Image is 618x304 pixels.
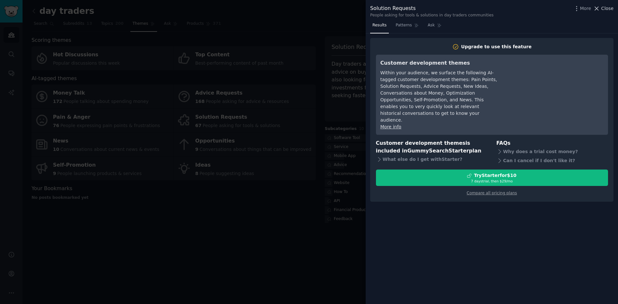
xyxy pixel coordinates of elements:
[380,124,401,129] a: More info
[474,172,516,179] div: Try Starter for $10
[496,147,608,156] div: Why does a trial cost money?
[393,20,421,33] a: Patterns
[372,23,387,28] span: Results
[428,23,435,28] span: Ask
[461,43,532,50] div: Upgrade to use this feature
[580,5,591,12] span: More
[376,155,488,164] div: What else do I get with Starter ?
[507,59,604,107] iframe: YouTube video player
[380,69,498,124] div: Within your audience, we surface the following AI-tagged customer development themes: Pain Points...
[593,5,613,12] button: Close
[376,170,608,186] button: TryStarterfor$107 daystrial, then $29/mo
[370,13,493,18] div: People asking for tools & solutions in day traders communities
[376,179,608,183] div: 7 days trial, then $ 29 /mo
[376,139,488,155] h3: Customer development themes is included in plan
[496,156,608,165] div: Can I cancel if I don't like it?
[467,191,517,195] a: Compare all pricing plans
[426,20,444,33] a: Ask
[396,23,412,28] span: Patterns
[380,59,498,67] h3: Customer development themes
[370,20,389,33] a: Results
[601,5,613,12] span: Close
[573,5,591,12] button: More
[370,5,493,13] div: Solution Requests
[407,148,469,154] span: GummySearch Starter
[496,139,608,147] h3: FAQs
